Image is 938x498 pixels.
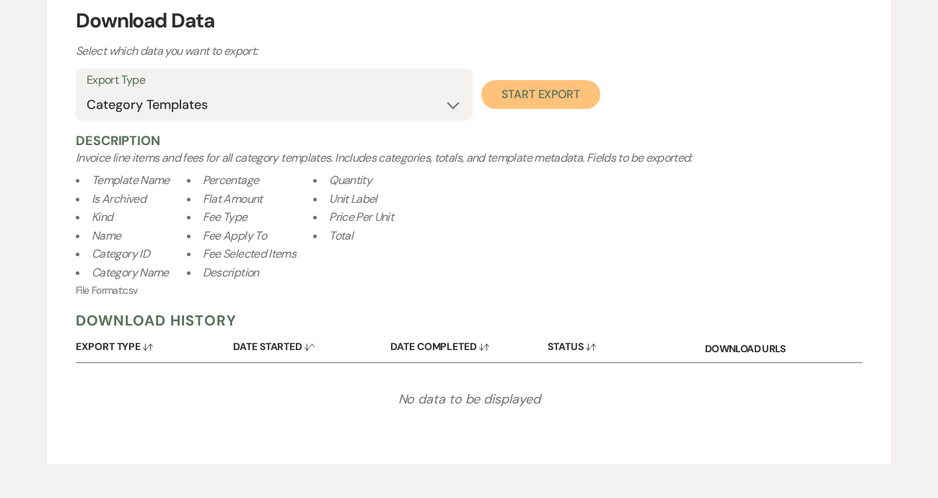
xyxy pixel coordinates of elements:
li: Template Name [76,171,170,190]
h3: Download Data [76,6,862,36]
li: Fee Apply To [187,227,296,245]
button: Date Completed [390,330,548,358]
li: Flat Amount [187,190,296,209]
li: Kind [76,208,170,227]
li: Name [76,227,170,245]
button: Start Export [481,80,600,109]
p: Select which data you want to export: [76,42,581,61]
label: Export Type [87,70,462,91]
h5: Description [76,132,862,149]
li: Category Name [76,263,170,282]
button: Status [548,330,705,358]
button: Export Type [76,330,233,358]
li: Fee Type [187,208,296,227]
div: No data to be displayed [76,363,862,435]
span: Fields to be exported: [76,150,862,283]
div: Download URLs [705,330,862,362]
li: Total [313,227,393,245]
p: File Format: csv [76,283,862,298]
li: Category ID [76,245,170,263]
h5: Download History [76,311,862,330]
li: Description [187,263,296,282]
li: Unit Label [313,190,393,209]
button: Date Started [233,330,390,358]
div: Invoice line items and fees for all category templates. Includes categories, totals, and template... [76,149,862,283]
li: Quantity [313,171,393,190]
li: Percentage [187,171,296,190]
li: Is Archived [76,190,170,209]
li: Fee Selected Items [187,245,296,263]
li: Price Per Unit [313,208,393,227]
